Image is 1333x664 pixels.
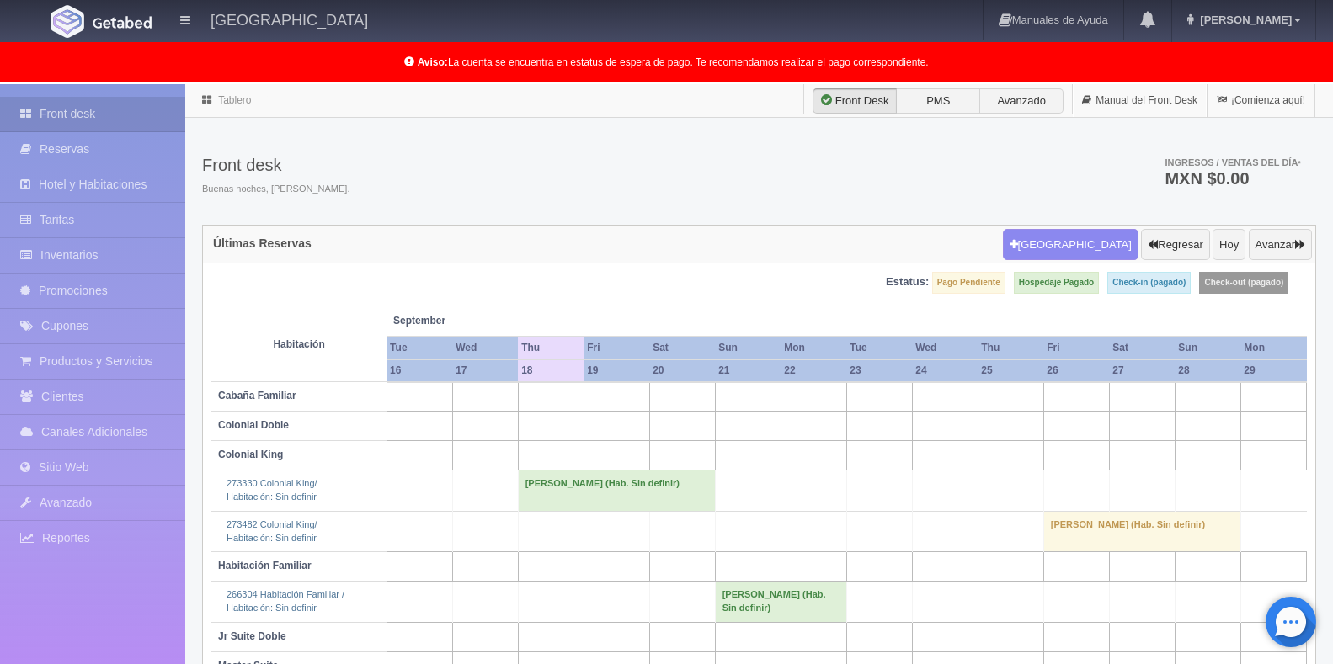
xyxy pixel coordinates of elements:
[393,314,511,328] span: September
[813,88,897,114] label: Front Desk
[1240,359,1306,382] th: 29
[518,359,584,382] th: 18
[978,337,1043,359] th: Thu
[649,359,715,382] th: 20
[227,519,317,543] a: 273482 Colonial King/Habitación: Sin definir
[218,449,283,460] b: Colonial King
[1003,229,1138,261] button: [GEOGRAPHIC_DATA]
[1175,359,1240,382] th: 28
[452,359,518,382] th: 17
[846,337,912,359] th: Tue
[715,337,781,359] th: Sun
[211,8,368,29] h4: [GEOGRAPHIC_DATA]
[584,337,649,359] th: Fri
[979,88,1064,114] label: Avanzado
[518,337,584,359] th: Thu
[1208,84,1314,117] a: ¡Comienza aquí!
[1141,229,1209,261] button: Regresar
[1196,13,1292,26] span: [PERSON_NAME]
[715,359,781,382] th: 21
[227,478,317,502] a: 273330 Colonial King/Habitación: Sin definir
[1043,337,1109,359] th: Fri
[978,359,1043,382] th: 25
[1109,337,1175,359] th: Sat
[1199,272,1288,294] label: Check-out (pagado)
[886,274,929,290] label: Estatus:
[1213,229,1245,261] button: Hoy
[202,183,349,196] span: Buenas noches, [PERSON_NAME].
[273,338,324,350] strong: Habitación
[202,156,349,174] h3: Front desk
[218,560,312,571] b: Habitación Familiar
[1165,157,1301,167] span: Ingresos / Ventas del día
[1043,359,1109,382] th: 26
[1240,337,1306,359] th: Mon
[93,16,152,29] img: Getabed
[218,419,289,431] b: Colonial Doble
[912,359,978,382] th: 24
[715,582,846,622] td: [PERSON_NAME] (Hab. Sin definir)
[584,359,649,382] th: 19
[846,359,912,382] th: 23
[1249,229,1312,261] button: Avanzar
[1107,272,1191,294] label: Check-in (pagado)
[649,337,715,359] th: Sat
[218,630,286,642] b: Jr Suite Doble
[452,337,518,359] th: Wed
[912,337,978,359] th: Wed
[387,359,452,382] th: 16
[1165,170,1301,187] h3: MXN $0.00
[227,589,344,613] a: 266304 Habitación Familiar /Habitación: Sin definir
[1043,511,1240,551] td: [PERSON_NAME] (Hab. Sin definir)
[418,56,448,68] b: Aviso:
[1014,272,1099,294] label: Hospedaje Pagado
[1175,337,1240,359] th: Sun
[518,470,715,511] td: [PERSON_NAME] (Hab. Sin definir)
[213,237,312,250] h4: Últimas Reservas
[218,94,251,106] a: Tablero
[387,337,452,359] th: Tue
[896,88,980,114] label: PMS
[51,5,84,38] img: Getabed
[1073,84,1207,117] a: Manual del Front Desk
[781,359,846,382] th: 22
[932,272,1005,294] label: Pago Pendiente
[1109,359,1175,382] th: 27
[218,390,296,401] b: Cabaña Familiar
[781,337,846,359] th: Mon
